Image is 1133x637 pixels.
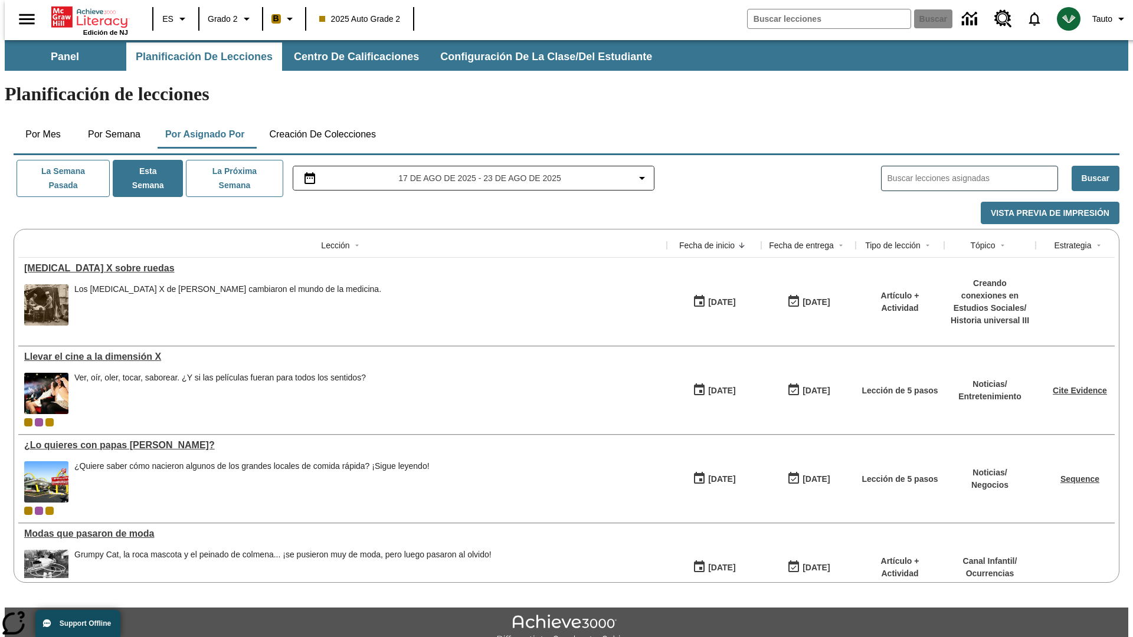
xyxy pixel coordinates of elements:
p: Negocios [971,479,1008,491]
p: Ocurrencias [963,567,1017,580]
div: Ver, oír, oler, tocar, saborear. ¿Y si las películas fueran para todos los sentidos? [74,373,366,383]
button: 08/24/25: Último día en que podrá accederse la lección [783,379,834,402]
div: New 2025 class [45,418,54,426]
button: Lenguaje: ES, Selecciona un idioma [157,8,195,29]
input: Buscar lecciones asignadas [888,170,1057,187]
span: OL 2025 Auto Grade 3 [35,507,43,515]
span: New 2025 class [45,507,54,515]
button: La próxima semana [186,160,283,197]
button: Creación de colecciones [260,120,385,149]
svg: Collapse Date Range Filter [635,171,649,185]
div: Estrategia [1054,239,1091,251]
a: Sequence [1060,474,1099,484]
div: Grumpy Cat, la roca mascota y el peinado de colmena... ¡se pusieron muy de moda, pero luego pasar... [74,550,492,560]
img: Foto en blanco y negro de dos personas uniformadas colocando a un hombre en una máquina de rayos ... [24,284,68,326]
div: Subbarra de navegación [5,42,663,71]
span: ES [162,13,173,25]
span: Edición de NJ [83,29,128,36]
button: Configuración de la clase/del estudiante [431,42,662,71]
a: Modas que pasaron de moda, Lecciones [24,528,661,539]
a: ¿Lo quieres con papas fritas?, Lecciones [24,440,661,451]
div: Llevar el cine a la dimensión X [24,352,661,362]
p: Lección de 5 pasos [862,385,938,397]
button: Grado: Grado 2, Elige un grado [203,8,258,29]
a: Centro de información [955,3,987,35]
p: Artículo + Actividad [862,290,938,314]
a: Centro de recursos, Se abrirá en una pestaña nueva. [987,3,1019,35]
button: 07/03/26: Último día en que podrá accederse la lección [783,468,834,490]
div: [DATE] [708,560,735,575]
div: Tópico [970,239,995,251]
span: 17 de ago de 2025 - 23 de ago de 2025 [398,172,561,185]
span: Support Offline [60,619,111,628]
button: Sort [735,238,749,252]
button: Panel [6,42,124,71]
div: Fecha de inicio [679,239,735,251]
p: Canal Infantil / [963,555,1017,567]
div: [DATE] [803,560,830,575]
button: 07/26/25: Primer día en que estuvo disponible la lección [689,468,739,490]
a: Portada [51,5,128,29]
button: Planificación de lecciones [126,42,282,71]
div: ¿Lo quieres con papas fritas? [24,440,661,451]
button: Support Offline [35,610,120,637]
div: [DATE] [803,295,830,310]
button: Por asignado por [156,120,254,149]
div: ¿Quiere saber cómo nacieron algunos de los grandes locales de comida rápida? ¡Sigue leyendo! [74,461,430,471]
button: Sort [1092,238,1106,252]
p: Noticias / [971,467,1008,479]
button: 08/20/25: Último día en que podrá accederse la lección [783,291,834,313]
button: Sort [921,238,935,252]
div: [DATE] [708,383,735,398]
button: Escoja un nuevo avatar [1050,4,1088,34]
button: Centro de calificaciones [284,42,428,71]
span: Grado 2 [208,13,238,25]
div: Grumpy Cat, la roca mascota y el peinado de colmena... ¡se pusieron muy de moda, pero luego pasar... [74,550,492,591]
a: Cite Evidence [1053,386,1107,395]
button: Sort [350,238,364,252]
p: Historia universal III [950,314,1030,327]
p: Creando conexiones en Estudios Sociales / [950,277,1030,314]
button: Sort [996,238,1010,252]
input: Buscar campo [748,9,911,28]
span: B [273,11,279,26]
div: Lección [321,239,349,251]
button: 07/19/25: Primer día en que estuvo disponible la lección [689,556,739,579]
button: Buscar [1072,166,1119,191]
button: 06/30/26: Último día en que podrá accederse la lección [783,556,834,579]
div: Tipo de lección [865,239,921,251]
button: Abrir el menú lateral [9,2,44,37]
div: Clase actual [24,418,32,426]
button: Por mes [14,120,73,149]
button: Por semana [78,120,150,149]
div: Fecha de entrega [769,239,834,251]
button: Vista previa de impresión [981,202,1119,225]
button: Perfil/Configuración [1088,8,1133,29]
div: Modas que pasaron de moda [24,528,661,539]
span: 2025 Auto Grade 2 [319,13,401,25]
div: Ver, oír, oler, tocar, saborear. ¿Y si las películas fueran para todos los sentidos? [74,373,366,414]
div: OL 2025 Auto Grade 3 [35,418,43,426]
div: Rayos X sobre ruedas [24,263,661,274]
button: La semana pasada [17,160,110,197]
button: 08/20/25: Primer día en que estuvo disponible la lección [689,291,739,313]
div: Los rayos X de Marie Curie cambiaron el mundo de la medicina. [74,284,381,326]
div: Los [MEDICAL_DATA] X de [PERSON_NAME] cambiaron el mundo de la medicina. [74,284,381,294]
img: foto en blanco y negro de una chica haciendo girar unos hula-hulas en la década de 1950 [24,550,68,591]
div: ¿Quiere saber cómo nacieron algunos de los grandes locales de comida rápida? ¡Sigue leyendo! [74,461,430,503]
p: Lección de 5 pasos [862,473,938,485]
h1: Planificación de lecciones [5,83,1128,105]
div: Clase actual [24,507,32,515]
span: Tauto [1092,13,1112,25]
img: avatar image [1057,7,1080,31]
p: Entretenimiento [958,390,1021,403]
button: Esta semana [113,160,183,197]
button: Boost El color de la clase es anaranjado claro. Cambiar el color de la clase. [267,8,302,29]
